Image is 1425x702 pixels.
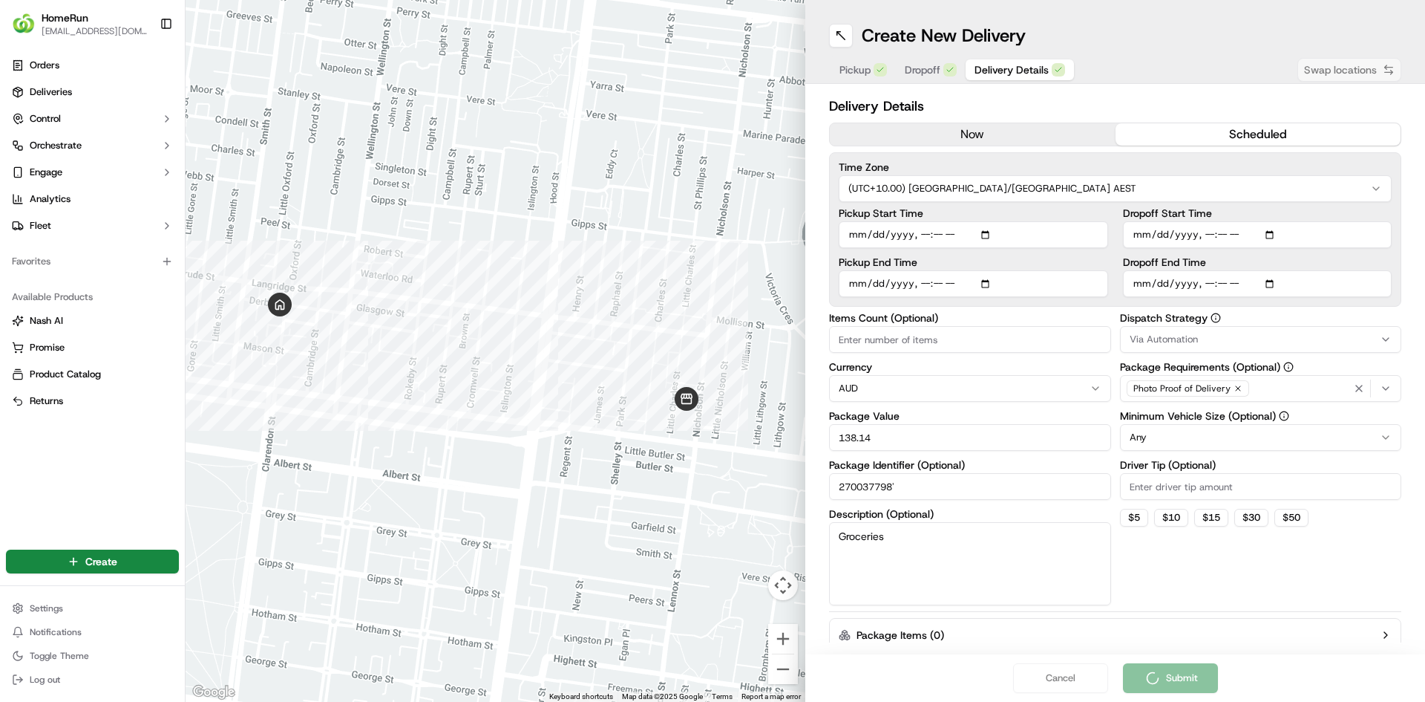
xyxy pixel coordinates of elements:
[829,424,1111,451] input: Enter package value
[839,62,871,77] span: Pickup
[189,683,238,702] img: Google
[856,628,944,643] label: Package Items ( 0 )
[189,683,238,702] a: Open this area in Google Maps (opens a new window)
[1130,333,1198,346] span: Via Automation
[905,62,940,77] span: Dropoff
[1283,362,1294,372] button: Package Requirements (Optional)
[829,326,1111,353] input: Enter number of items
[30,112,61,126] span: Control
[974,62,1049,77] span: Delivery Details
[6,80,179,104] a: Deliveries
[30,139,82,152] span: Orchestrate
[105,251,180,263] a: Powered byPylon
[622,692,703,701] span: Map data ©2025 Google
[15,59,270,83] p: Welcome 👋
[6,363,179,386] button: Product Catalog
[829,509,1111,519] label: Description (Optional)
[1116,123,1401,146] button: scheduled
[6,134,179,157] button: Orchestrate
[252,146,270,164] button: Start new chat
[829,411,1111,421] label: Package Value
[85,554,117,569] span: Create
[829,473,1111,500] input: Enter package identifier
[839,257,1108,267] label: Pickup End Time
[1154,509,1188,527] button: $10
[6,389,179,413] button: Returns
[829,313,1111,323] label: Items Count (Optional)
[6,160,179,184] button: Engage
[1120,362,1402,372] label: Package Requirements (Optional)
[1194,509,1228,527] button: $15
[1234,509,1268,527] button: $30
[12,368,173,381] a: Product Catalog
[15,217,27,229] div: 📗
[1133,383,1231,394] span: Photo Proof of Delivery
[1120,375,1402,402] button: Photo Proof of Delivery
[1120,313,1402,323] label: Dispatch Strategy
[30,219,51,233] span: Fleet
[862,24,1026,48] h1: Create New Delivery
[829,96,1401,117] h2: Delivery Details
[829,522,1111,605] textarea: Groceries
[6,187,179,211] a: Analytics
[1120,460,1402,470] label: Driver Tip (Optional)
[12,12,36,36] img: HomeRun
[6,214,179,238] button: Fleet
[712,692,733,701] a: Terms (opens in new tab)
[15,142,42,169] img: 1736555255976-a54dd68f-1ca7-489b-9aae-adbdc363a1c4
[1123,208,1392,218] label: Dropoff Start Time
[829,362,1111,372] label: Currency
[549,692,613,702] button: Keyboard shortcuts
[6,646,179,666] button: Toggle Theme
[768,654,798,684] button: Zoom out
[6,107,179,131] button: Control
[50,142,243,157] div: Start new chat
[30,626,82,638] span: Notifications
[1120,326,1402,353] button: Via Automation
[829,460,1111,470] label: Package Identifier (Optional)
[6,622,179,643] button: Notifications
[768,571,798,600] button: Map camera controls
[1120,509,1148,527] button: $5
[6,669,179,690] button: Log out
[30,192,71,206] span: Analytics
[6,285,179,309] div: Available Products
[12,314,173,328] a: Nash AI
[30,650,89,662] span: Toggle Theme
[12,394,173,408] a: Returns
[1120,473,1402,500] input: Enter driver tip amount
[42,10,88,25] button: HomeRun
[30,341,65,354] span: Promise
[12,341,173,354] a: Promise
[30,314,63,328] span: Nash AI
[30,602,63,614] span: Settings
[741,692,801,701] a: Report a map error
[6,336,179,360] button: Promise
[6,309,179,333] button: Nash AI
[768,624,798,654] button: Zoom in
[6,250,179,273] div: Favorites
[30,368,101,381] span: Product Catalog
[6,53,179,77] a: Orders
[830,123,1116,146] button: now
[6,598,179,619] button: Settings
[119,209,244,236] a: 💻API Documentation
[9,209,119,236] a: 📗Knowledge Base
[30,674,60,686] span: Log out
[39,96,267,111] input: Got a question? Start typing here...
[15,15,45,45] img: Nash
[42,25,148,37] button: [EMAIL_ADDRESS][DOMAIN_NAME]
[839,162,1392,172] label: Time Zone
[30,215,114,230] span: Knowledge Base
[1279,411,1289,421] button: Minimum Vehicle Size (Optional)
[50,157,188,169] div: We're available if you need us!
[1274,509,1308,527] button: $50
[30,166,62,179] span: Engage
[1123,257,1392,267] label: Dropoff End Time
[148,252,180,263] span: Pylon
[6,6,154,42] button: HomeRunHomeRun[EMAIL_ADDRESS][DOMAIN_NAME]
[30,85,72,99] span: Deliveries
[829,618,1401,652] button: Package Items (0)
